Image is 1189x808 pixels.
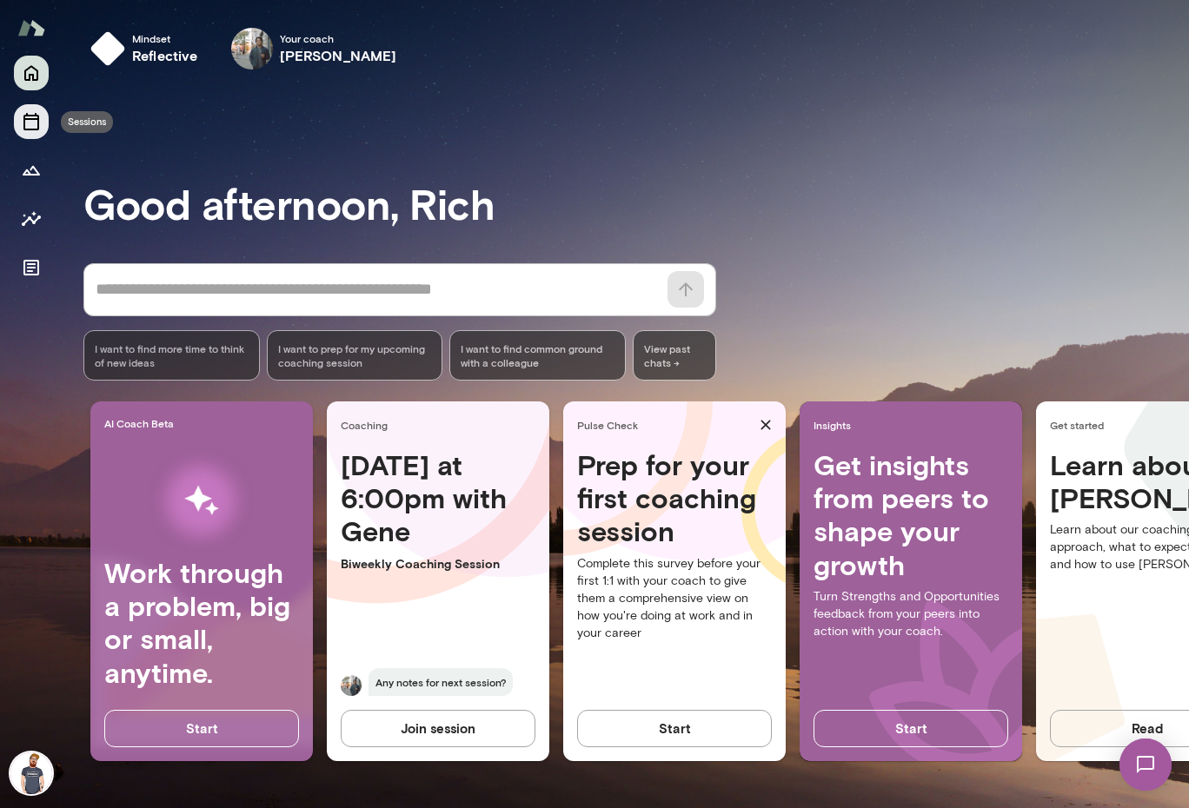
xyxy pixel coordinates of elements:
span: Coaching [341,418,542,432]
div: Gene LeeYour coach[PERSON_NAME] [219,21,409,76]
h4: Work through a problem, big or small, anytime. [104,556,299,690]
span: I want to find common ground with a colleague [461,341,614,369]
img: Gene [341,675,362,696]
img: Mento [17,11,45,44]
button: Start [577,710,772,746]
img: AI Workflows [124,446,279,556]
div: I want to prep for my upcoming coaching session [267,330,443,381]
span: I want to find more time to think of new ideas [95,341,249,369]
h4: Get insights from peers to shape your growth [814,448,1008,582]
img: Gene Lee [231,28,273,70]
span: I want to prep for my upcoming coaching session [278,341,432,369]
div: I want to find more time to think of new ideas [83,330,260,381]
span: Any notes for next session? [369,668,513,696]
p: Complete this survey before your first 1:1 with your coach to give them a comprehensive view on h... [577,555,772,642]
p: Biweekly Coaching Session [341,555,535,573]
span: Insights [814,418,1015,432]
img: mindset [90,31,125,66]
div: Sessions [61,111,113,133]
button: Home [14,56,49,90]
h6: reflective [132,45,198,66]
span: Pulse Check [577,418,753,432]
span: Your coach [280,31,397,45]
h3: Good afternoon, Rich [83,179,1189,228]
button: Start [104,710,299,746]
img: Rich Haines [10,752,52,794]
span: View past chats -> [633,330,716,381]
button: Documents [14,250,49,285]
button: Sessions [14,104,49,139]
button: Growth Plan [14,153,49,188]
h4: [DATE] at 6:00pm with Gene [341,448,535,548]
span: Mindset [132,31,198,45]
button: Join session [341,710,535,746]
button: Mindsetreflective [83,21,212,76]
span: AI Coach Beta [104,416,306,430]
p: Turn Strengths and Opportunities feedback from your peers into action with your coach. [814,588,1008,640]
h6: [PERSON_NAME] [280,45,397,66]
h4: Prep for your first coaching session [577,448,772,548]
button: Start [814,710,1008,746]
button: Insights [14,202,49,236]
div: I want to find common ground with a colleague [449,330,626,381]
